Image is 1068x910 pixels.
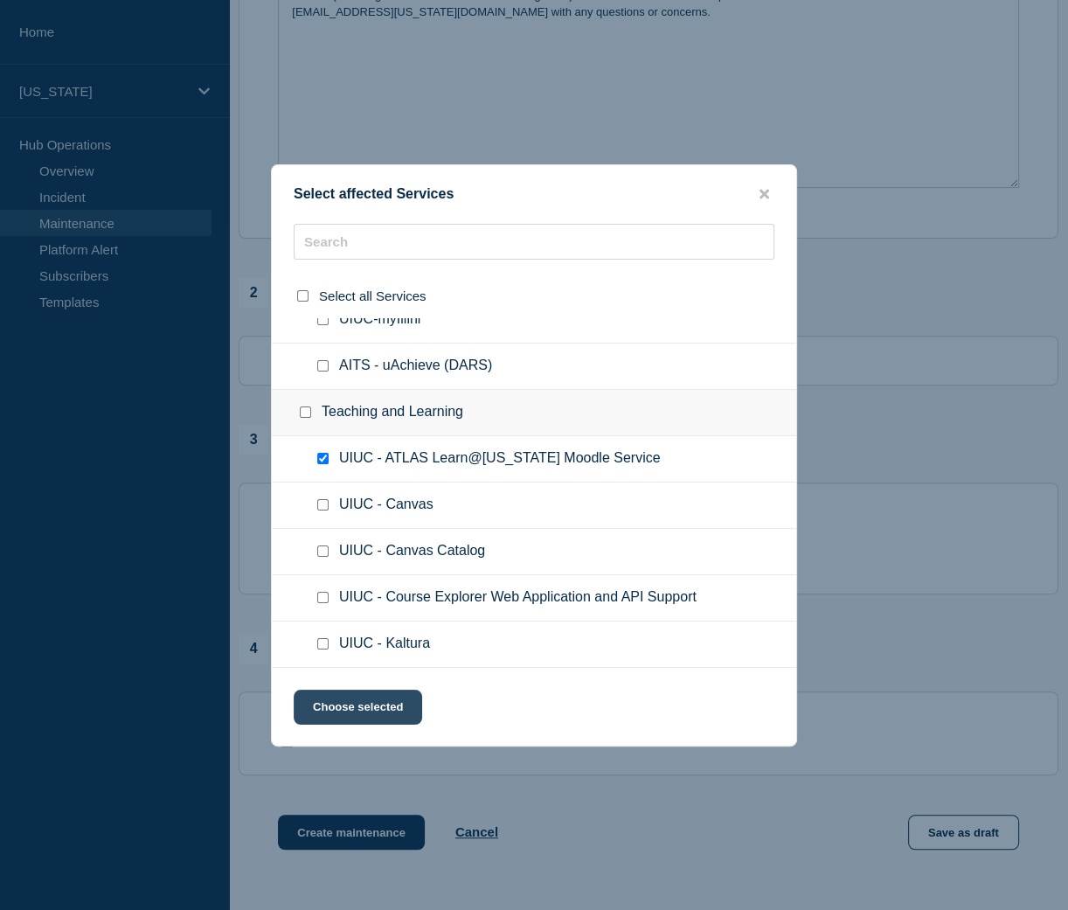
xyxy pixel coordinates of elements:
span: UIUC - Canvas Catalog [339,543,485,560]
input: UIUC - ATLAS Learn@Illinois Moodle Service checkbox [317,453,329,464]
button: Choose selected [294,690,422,725]
input: UIUC - Canvas Catalog checkbox [317,545,329,557]
div: Teaching and Learning [272,390,796,436]
input: UIUC - Canvas checkbox [317,499,329,511]
span: UIUC - Kaltura [339,636,430,653]
span: UIUC - ATLAS Learn@[US_STATE] Moodle Service [339,450,660,468]
span: UIUC - Course Explorer Web Application and API Support [339,589,697,607]
input: Teaching and Learning checkbox [300,406,311,418]
input: select all checkbox [297,290,309,302]
span: UIUC - Canvas [339,497,433,514]
span: AITS - uAchieve (DARS) [339,358,492,375]
input: AITS - uAchieve (DARS) checkbox [317,360,329,372]
span: UIUC-myIllini [339,311,420,329]
div: Select affected Services [272,186,796,203]
button: close button [754,186,774,203]
input: UIUC - Kaltura checkbox [317,638,329,650]
span: Select all Services [319,288,427,303]
input: UIUC - Course Explorer Web Application and API Support checkbox [317,592,329,603]
input: Search [294,224,774,260]
input: UIUC-myIllini checkbox [317,314,329,325]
